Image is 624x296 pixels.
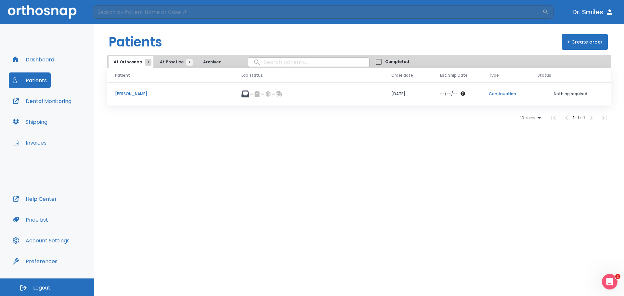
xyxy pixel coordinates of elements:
[538,72,551,78] span: Status
[9,233,73,248] button: Account Settings
[489,72,499,78] span: Type
[9,52,58,67] button: Dashboard
[93,6,542,19] input: Search by Patient Name or Case #
[9,93,75,109] button: Dental Monitoring
[9,114,51,130] button: Shipping
[538,91,603,97] p: Nothing required
[602,274,617,290] iframe: Intercom live chat
[580,115,585,121] span: of 1
[248,56,369,69] input: search
[186,59,193,66] span: 1
[520,116,524,120] span: 10
[115,91,226,97] p: [PERSON_NAME]
[524,116,535,120] span: rows
[570,6,616,18] button: Dr. Smiles
[489,91,522,97] p: Continuation
[196,56,228,68] button: Archived
[440,91,473,97] div: The date will be available after approving treatment plan
[109,56,230,68] div: tabs
[109,32,162,52] h1: Patients
[9,212,52,227] button: Price List
[440,91,458,97] p: --/--/--
[115,72,130,78] span: Patient
[9,253,61,269] button: Preferences
[160,59,189,65] span: At Practice
[573,115,580,121] span: 1 - 1
[9,72,51,88] button: Patients
[385,59,409,65] span: Completed
[9,135,50,150] button: Invoices
[114,59,148,65] span: At Orthosnap
[145,59,151,66] span: 1
[33,284,50,291] span: Logout
[241,72,263,78] span: Lab status
[562,34,608,50] button: + Create order
[440,72,468,78] span: Est. Ship Date
[8,5,77,19] img: Orthosnap
[391,72,413,78] span: Order date
[615,274,620,279] span: 1
[9,191,61,207] button: Help Center
[383,82,432,106] td: [DATE]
